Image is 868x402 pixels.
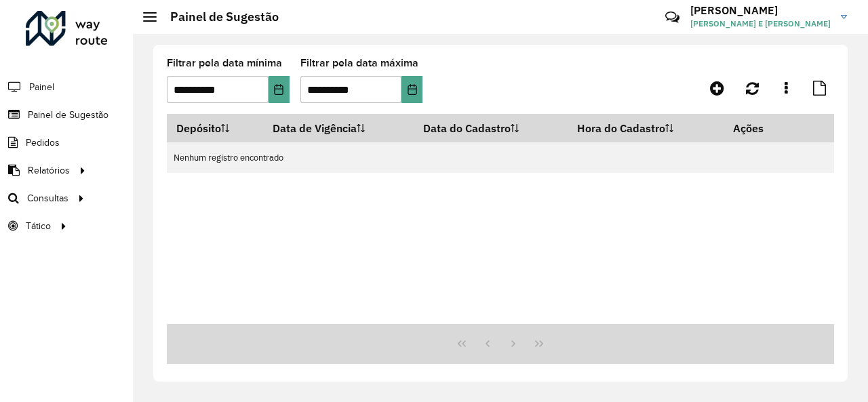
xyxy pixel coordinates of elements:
[29,80,54,94] span: Painel
[167,114,264,142] th: Depósito
[658,3,687,32] a: Contato Rápido
[690,4,831,17] h3: [PERSON_NAME]
[401,76,422,103] button: Choose Date
[167,55,282,71] label: Filtrar pela data mínima
[26,219,51,233] span: Tático
[167,142,834,173] td: Nenhum registro encontrado
[300,55,418,71] label: Filtrar pela data máxima
[690,18,831,30] span: [PERSON_NAME] E [PERSON_NAME]
[724,114,805,142] th: Ações
[27,191,68,205] span: Consultas
[264,114,414,142] th: Data de Vigência
[28,163,70,178] span: Relatórios
[568,114,724,142] th: Hora do Cadastro
[26,136,60,150] span: Pedidos
[28,108,108,122] span: Painel de Sugestão
[157,9,279,24] h2: Painel de Sugestão
[269,76,290,103] button: Choose Date
[414,114,568,142] th: Data do Cadastro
